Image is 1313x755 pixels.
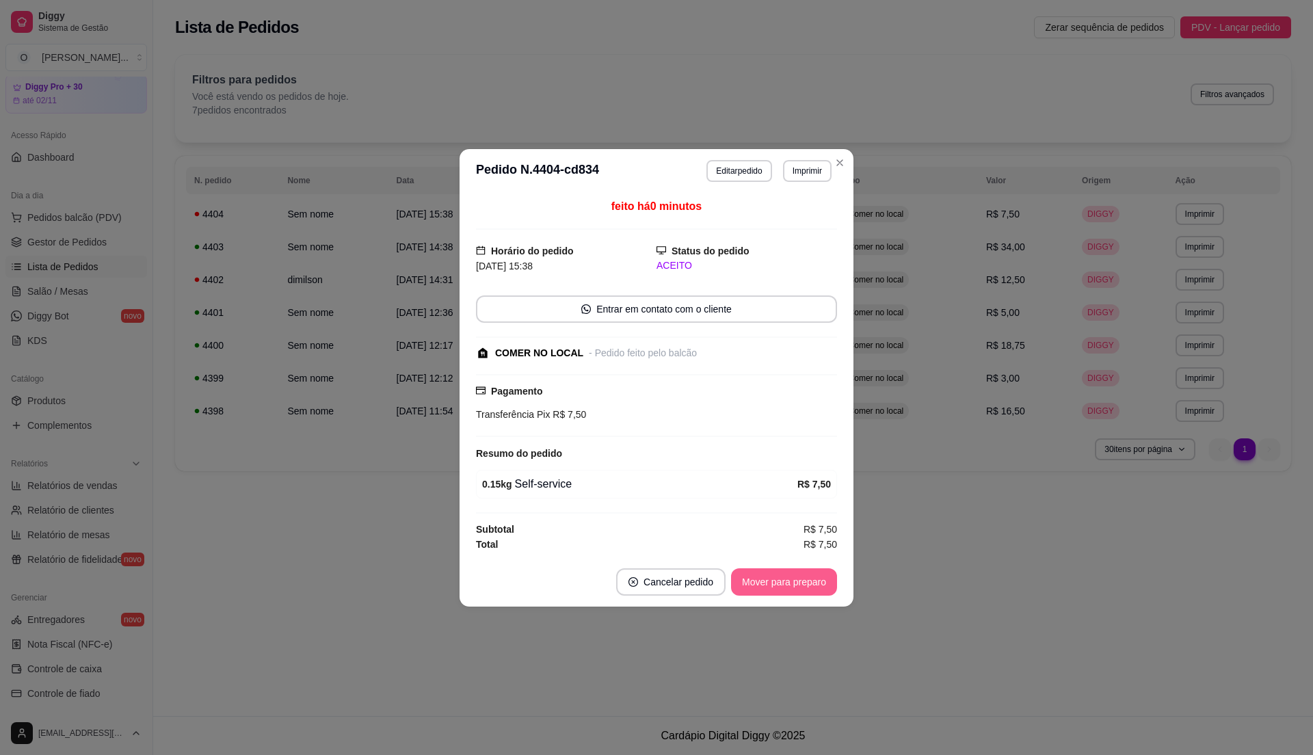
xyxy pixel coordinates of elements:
[656,246,666,255] span: desktop
[476,448,562,459] strong: Resumo do pedido
[550,409,586,420] span: R$ 7,50
[495,346,583,360] div: COMER NO LOCAL
[783,160,832,182] button: Imprimir
[589,346,697,360] div: - Pedido feito pelo balcão
[476,409,550,420] span: Transferência Pix
[611,200,702,212] span: feito há 0 minutos
[491,386,542,397] strong: Pagamento
[476,246,486,255] span: calendar
[491,246,574,256] strong: Horário do pedido
[476,295,837,323] button: whats-appEntrar em contato com o cliente
[731,568,837,596] button: Mover para preparo
[706,160,771,182] button: Editarpedido
[797,479,831,490] strong: R$ 7,50
[476,261,533,271] span: [DATE] 15:38
[476,386,486,395] span: credit-card
[616,568,726,596] button: close-circleCancelar pedido
[482,476,797,492] div: Self-service
[476,160,599,182] h3: Pedido N. 4404-cd834
[476,539,498,550] strong: Total
[628,577,638,587] span: close-circle
[656,259,837,273] div: ACEITO
[829,152,851,174] button: Close
[482,479,512,490] strong: 0.15 kg
[804,537,837,552] span: R$ 7,50
[672,246,750,256] strong: Status do pedido
[581,304,591,314] span: whats-app
[476,524,514,535] strong: Subtotal
[804,522,837,537] span: R$ 7,50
